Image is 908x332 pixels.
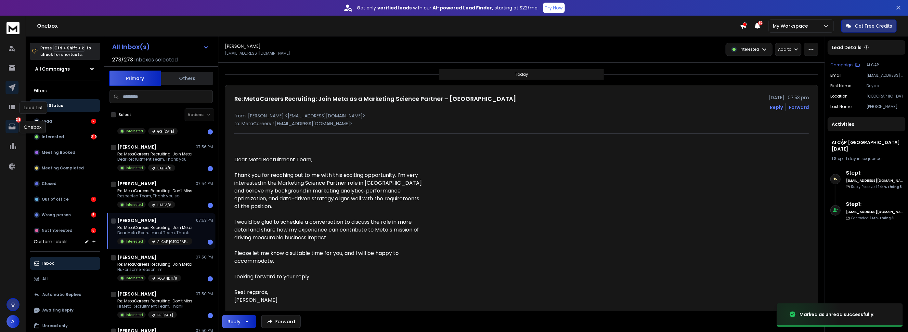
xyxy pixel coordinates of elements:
[30,99,100,112] button: All Status
[866,94,903,99] p: [GEOGRAPHIC_DATA]
[117,299,192,304] p: Re: MetaCareers Recruiting: Don’t Miss
[30,62,100,75] button: All Campaigns
[234,288,424,296] div: Best regards,
[832,156,902,161] div: |
[866,62,903,68] p: AI CẬP [GEOGRAPHIC_DATA] [DATE]
[117,144,156,150] h1: [PERSON_NAME]
[30,272,100,286] button: All
[42,323,68,328] p: Unread only
[42,103,63,108] p: All Status
[91,228,96,233] div: 6
[157,239,188,244] p: AI CẬP [GEOGRAPHIC_DATA] [DATE]
[37,22,740,30] h1: Onebox
[30,146,100,159] button: Meeting Booked
[126,202,143,207] p: Interested
[42,261,54,266] p: Inbox
[846,200,903,208] h6: Step 1 :
[208,203,213,208] div: 1
[119,112,131,117] label: Select
[30,162,100,175] button: Meeting Completed
[196,291,213,297] p: 07:50 PM
[107,40,214,53] button: All Inbox(s)
[6,22,19,34] img: logo
[117,180,156,187] h1: [PERSON_NAME]
[851,184,902,189] p: Reply Received
[42,166,84,171] p: Meeting Completed
[222,315,256,328] button: Reply
[117,230,192,235] p: Dear Meta Recruitment Team, Thank
[830,104,851,109] p: Last Name
[789,104,809,111] div: Forward
[30,193,100,206] button: Out of office1
[109,71,161,86] button: Primary
[378,5,412,11] strong: verified leads
[42,292,81,297] p: Automatic Replies
[91,197,96,202] div: 1
[770,104,783,111] button: Reply
[261,315,301,328] button: Forward
[830,62,853,68] p: Campaign
[161,71,213,86] button: Others
[208,129,213,135] div: 1
[157,203,171,207] p: UAE 13/8
[234,120,809,127] p: to: MetaCareers <[EMAIL_ADDRESS][DOMAIN_NAME]>
[234,156,424,164] div: Dear Meta Recruitment Team,
[841,20,897,33] button: Get Free Credits
[112,56,133,64] span: 273 / 273
[117,157,192,162] p: Dear Recruitment Team, Thank you
[846,178,903,183] h6: [EMAIL_ADDRESS][DOMAIN_NAME]
[758,21,763,25] span: 50
[117,254,156,260] h1: [PERSON_NAME]
[30,224,100,237] button: Not Interested6
[42,212,71,218] p: Wrong person
[234,218,424,242] div: I would be glad to schedule a conversation to discuss the role in more detail and share how my ex...
[112,44,150,50] h1: All Inbox(s)
[778,47,791,52] p: Add to
[196,181,213,186] p: 07:54 PM
[846,169,903,177] h6: Step 1 :
[543,3,565,13] button: Try Now
[234,249,424,265] div: Please let me know a suitable time for you, and I will be happy to accommodate.
[870,216,894,220] span: 14th, Tháng 8
[855,23,892,29] p: Get Free Credits
[832,156,843,161] span: 1 Step
[157,166,171,171] p: UAE 14/8
[42,197,69,202] p: Out of office
[117,291,156,297] h1: [PERSON_NAME]
[234,273,424,281] div: Looking forward to your reply.
[433,5,494,11] strong: AI-powered Lead Finder,
[6,120,19,133] a: 233
[208,240,213,245] div: 1
[196,218,213,223] p: 07:53 PM
[866,104,903,109] p: [PERSON_NAME]
[16,117,21,123] p: 233
[208,276,213,282] div: 1
[799,311,875,318] div: Marked as unread successfully.
[126,129,143,134] p: Interested
[126,239,143,244] p: Interested
[126,166,143,170] p: Interested
[6,315,19,328] button: A
[42,181,57,186] p: Closed
[126,276,143,281] p: Interested
[234,113,809,119] p: from: [PERSON_NAME] <[EMAIL_ADDRESS][DOMAIN_NAME]>
[225,43,261,49] h1: [PERSON_NAME]
[773,23,811,29] p: My Workspace
[851,216,894,220] p: Contacted
[830,83,851,88] p: First Name
[234,296,424,304] div: [PERSON_NAME]
[157,129,174,134] p: GG [DATE]
[234,171,424,210] div: Thank you for reaching out to me with this exciting opportunity. I’m very interested in the Marke...
[91,119,96,124] div: 2
[515,72,528,77] p: Today
[828,117,905,131] div: Activities
[208,313,213,318] div: 1
[117,225,192,230] p: Re: MetaCareers Recruiting: Join Meta
[30,257,100,270] button: Inbox
[196,144,213,150] p: 07:56 PM
[878,184,902,189] span: 14th, Tháng 8
[832,139,902,152] h1: AI CẬP [GEOGRAPHIC_DATA] [DATE]
[830,73,841,78] p: Email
